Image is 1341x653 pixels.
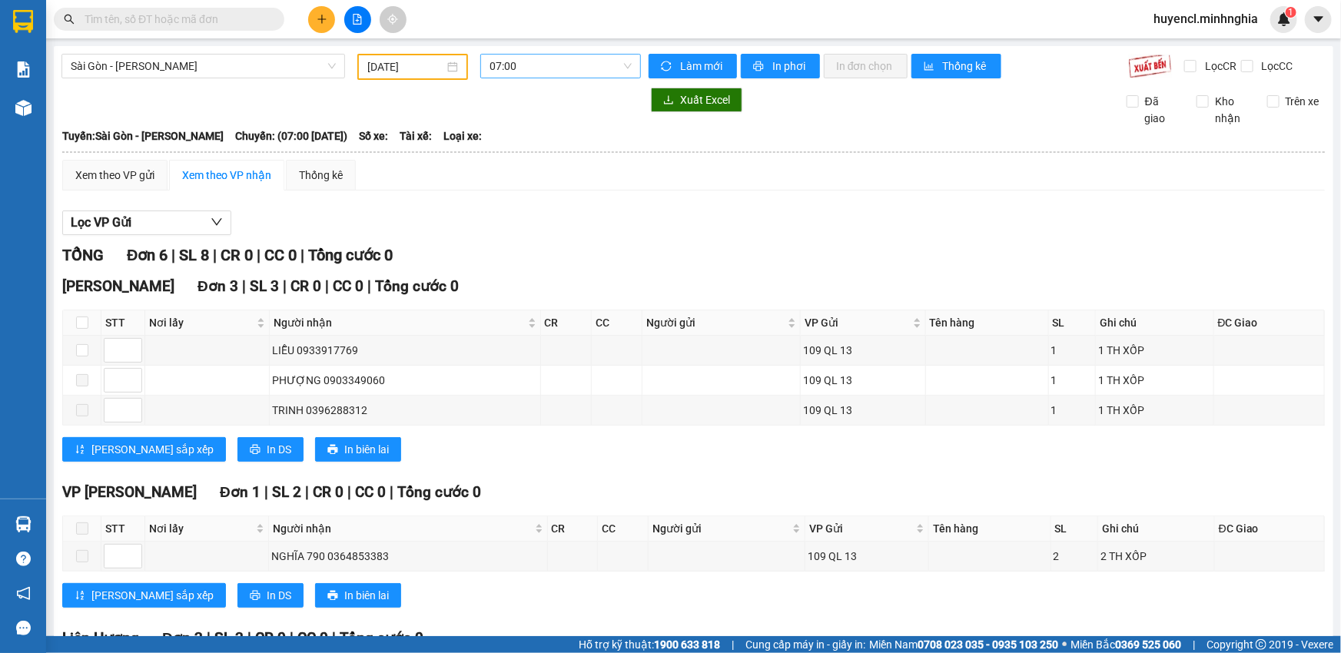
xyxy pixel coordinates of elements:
[257,246,261,264] span: |
[1141,9,1270,28] span: huyencl.minhnghia
[1286,7,1296,18] sup: 1
[592,310,642,336] th: CC
[1049,310,1097,336] th: SL
[541,310,592,336] th: CR
[315,583,401,608] button: printerIn biên lai
[267,587,291,604] span: In DS
[250,590,261,602] span: printer
[300,246,304,264] span: |
[85,11,266,28] input: Tìm tên, số ĐT hoặc mã đơn
[333,277,363,295] span: CC 0
[15,516,32,532] img: warehouse-icon
[1280,93,1326,110] span: Trên xe
[649,54,737,78] button: syncLàm mới
[75,590,85,602] span: sort-ascending
[598,516,649,542] th: CC
[1256,639,1266,650] span: copyright
[1128,54,1172,78] img: 9k=
[359,128,388,144] span: Số xe:
[661,61,674,73] span: sync
[242,277,246,295] span: |
[271,548,545,565] div: NGHĨA 790 0364853383
[264,246,297,264] span: CC 0
[1054,548,1095,565] div: 2
[1098,402,1210,419] div: 1 TH XỐP
[1214,310,1325,336] th: ĐC Giao
[1209,93,1255,127] span: Kho nhận
[16,621,31,635] span: message
[741,54,820,78] button: printerIn phơi
[651,88,742,112] button: downloadXuất Excel
[375,277,459,295] span: Tổng cước 0
[347,483,351,501] span: |
[220,483,261,501] span: Đơn 1
[237,583,304,608] button: printerIn DS
[274,314,524,331] span: Người nhận
[214,629,244,647] span: SL 3
[250,277,279,295] span: SL 3
[305,483,309,501] span: |
[801,396,925,426] td: 109 QL 13
[805,314,909,331] span: VP Gửi
[325,277,329,295] span: |
[869,636,1058,653] span: Miền Nam
[332,629,336,647] span: |
[344,441,389,458] span: In biên lai
[663,94,674,107] span: download
[443,128,482,144] span: Loại xe:
[273,520,532,537] span: Người nhận
[646,314,785,331] span: Người gửi
[62,629,139,647] span: Liên Hương
[652,520,789,537] span: Người gửi
[317,14,327,25] span: plus
[264,483,268,501] span: |
[367,58,444,75] input: 13/08/2025
[290,277,321,295] span: CR 0
[340,629,423,647] span: Tổng cước 0
[926,310,1049,336] th: Tên hàng
[15,100,32,116] img: warehouse-icon
[13,10,33,33] img: logo-vxr
[803,372,922,389] div: 109 QL 13
[367,277,371,295] span: |
[15,61,32,78] img: solution-icon
[1277,12,1291,26] img: icon-new-feature
[772,58,808,75] span: In phơi
[283,277,287,295] span: |
[1193,636,1195,653] span: |
[62,130,224,142] b: Tuyến: Sài Gòn - [PERSON_NAME]
[1305,6,1332,33] button: caret-down
[1215,516,1325,542] th: ĐC Giao
[250,444,261,456] span: printer
[62,277,174,295] span: [PERSON_NAME]
[62,583,226,608] button: sort-ascending[PERSON_NAME] sắp xếp
[127,246,168,264] span: Đơn 6
[221,246,253,264] span: CR 0
[1312,12,1326,26] span: caret-down
[197,277,238,295] span: Đơn 3
[149,314,254,331] span: Nơi lấy
[1256,58,1296,75] span: Lọc CC
[380,6,407,33] button: aim
[808,548,926,565] div: 109 QL 13
[929,516,1051,542] th: Tên hàng
[390,483,393,501] span: |
[387,14,398,25] span: aim
[732,636,734,653] span: |
[924,61,937,73] span: bar-chart
[1096,310,1213,336] th: Ghi chú
[943,58,989,75] span: Thống kê
[267,441,291,458] span: In DS
[16,586,31,601] span: notification
[213,246,217,264] span: |
[308,6,335,33] button: plus
[918,638,1058,651] strong: 0708 023 035 - 0935 103 250
[75,444,85,456] span: sort-ascending
[579,636,720,653] span: Hỗ trợ kỹ thuật:
[71,213,131,232] span: Lọc VP Gửi
[237,437,304,462] button: printerIn DS
[801,336,925,366] td: 109 QL 13
[490,55,632,78] span: 07:00
[62,210,231,235] button: Lọc VP Gửi
[315,437,401,462] button: printerIn biên lai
